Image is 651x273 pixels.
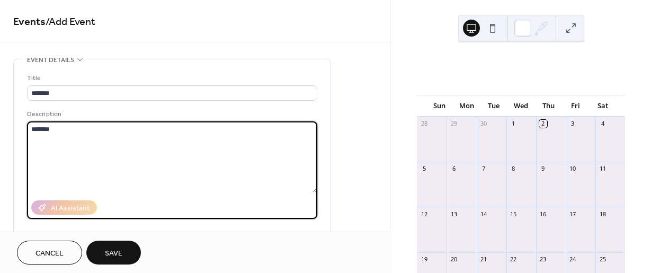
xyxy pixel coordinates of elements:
[510,210,518,218] div: 15
[27,109,315,120] div: Description
[420,256,428,263] div: 19
[507,95,535,117] div: Wed
[13,12,46,32] a: Events
[599,120,607,128] div: 4
[450,165,458,173] div: 6
[420,165,428,173] div: 5
[450,256,458,263] div: 20
[569,256,577,263] div: 24
[539,256,547,263] div: 23
[534,95,562,117] div: Thu
[27,73,315,84] div: Title
[569,120,577,128] div: 3
[569,210,577,218] div: 17
[510,256,518,263] div: 22
[599,256,607,263] div: 25
[510,165,518,173] div: 8
[569,165,577,173] div: 10
[539,120,547,128] div: 2
[420,210,428,218] div: 12
[86,241,141,265] button: Save
[599,210,607,218] div: 18
[450,210,458,218] div: 13
[35,248,64,259] span: Cancel
[425,95,453,117] div: Sun
[480,210,488,218] div: 14
[599,165,607,173] div: 11
[539,165,547,173] div: 9
[539,210,547,218] div: 16
[480,120,488,128] div: 30
[105,248,122,259] span: Save
[510,120,518,128] div: 1
[562,95,590,117] div: Fri
[480,95,507,117] div: Tue
[17,241,82,265] button: Cancel
[27,55,74,66] span: Event details
[420,120,428,128] div: 28
[453,95,480,117] div: Mon
[417,57,625,69] div: [DATE]
[480,165,488,173] div: 7
[46,12,95,32] span: / Add Event
[480,256,488,263] div: 21
[589,95,617,117] div: Sat
[450,120,458,128] div: 29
